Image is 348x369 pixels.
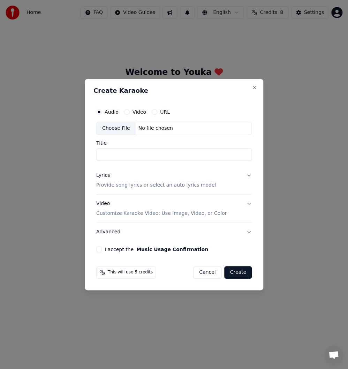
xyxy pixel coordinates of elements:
div: Lyrics [96,172,110,179]
label: Audio [105,110,119,114]
label: I accept the [105,247,208,252]
button: Create [224,266,252,279]
p: Provide song lyrics or select an auto lyrics model [96,182,216,189]
label: Video [133,110,146,114]
button: I accept the [136,247,208,252]
div: Choose File [97,122,136,135]
h2: Create Karaoke [93,88,255,94]
button: Advanced [96,223,252,241]
p: Customize Karaoke Video: Use Image, Video, or Color [96,210,227,217]
button: LyricsProvide song lyrics or select an auto lyrics model [96,166,252,194]
label: Title [96,141,252,145]
div: No file chosen [136,125,176,132]
label: URL [160,110,170,114]
div: Video [96,200,227,217]
span: This will use 5 credits [108,270,153,275]
button: VideoCustomize Karaoke Video: Use Image, Video, or Color [96,195,252,223]
button: Cancel [193,266,221,279]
